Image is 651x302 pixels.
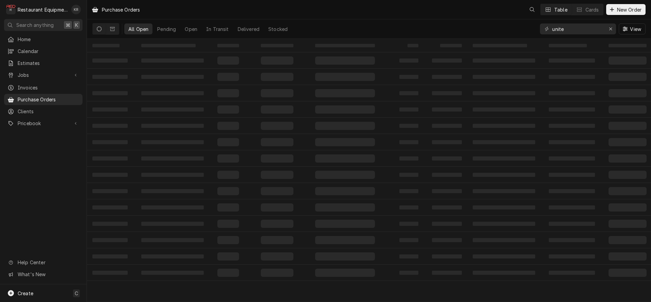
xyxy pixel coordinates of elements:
[75,21,78,29] span: K
[399,124,418,128] span: ‌
[609,171,647,179] span: ‌
[261,187,293,195] span: ‌
[92,254,128,258] span: ‌
[399,140,418,144] span: ‌
[217,236,239,244] span: ‌
[71,5,81,14] div: Kelli Robinette's Avatar
[261,236,293,244] span: ‌
[473,156,535,161] span: ‌
[399,58,418,63] span: ‌
[141,222,204,226] span: ‌
[141,173,204,177] span: ‌
[217,203,239,212] span: ‌
[6,5,16,14] div: Restaurant Equipment Diagnostics's Avatar
[315,56,375,65] span: ‌
[605,23,616,34] button: Erase input
[315,187,375,195] span: ‌
[4,57,83,69] a: Estimates
[549,205,595,209] span: ‌
[432,91,462,95] span: ‌
[549,58,595,63] span: ‌
[432,58,462,63] span: ‌
[217,171,239,179] span: ‌
[432,205,462,209] span: ‌
[261,44,293,47] span: ‌
[399,156,418,161] span: ‌
[4,106,83,117] a: Clients
[616,6,643,13] span: New Order
[217,56,239,65] span: ‌
[549,173,595,177] span: ‌
[4,94,83,105] a: Purchase Orders
[549,271,595,275] span: ‌
[549,254,595,258] span: ‌
[261,73,293,81] span: ‌
[399,75,418,79] span: ‌
[399,91,418,95] span: ‌
[399,271,418,275] span: ‌
[549,124,595,128] span: ‌
[217,187,239,195] span: ‌
[18,71,69,79] span: Jobs
[554,6,567,13] div: Table
[92,58,128,63] span: ‌
[473,205,535,209] span: ‌
[432,156,462,161] span: ‌
[157,26,176,33] div: Pending
[92,140,128,144] span: ‌
[609,269,647,277] span: ‌
[4,269,83,280] a: Go to What's New
[18,120,69,127] span: Pricebook
[552,23,603,34] input: Keyword search
[432,189,462,193] span: ‌
[185,26,197,33] div: Open
[315,203,375,212] span: ‌
[217,138,239,146] span: ‌
[549,238,595,242] span: ‌
[217,269,239,277] span: ‌
[399,107,418,112] span: ‌
[432,254,462,258] span: ‌
[473,254,535,258] span: ‌
[549,156,595,161] span: ‌
[473,124,535,128] span: ‌
[440,44,462,47] span: ‌
[238,26,259,33] div: Delivered
[549,222,595,226] span: ‌
[432,173,462,177] span: ‌
[609,122,647,130] span: ‌
[473,238,535,242] span: ‌
[609,105,647,114] span: ‌
[18,271,78,278] span: What's New
[75,290,78,297] span: C
[473,222,535,226] span: ‌
[399,222,418,226] span: ‌
[66,21,70,29] span: ⌘
[315,252,375,261] span: ‌
[217,44,239,47] span: ‌
[217,73,239,81] span: ‌
[92,91,128,95] span: ‌
[473,107,535,112] span: ‌
[141,205,204,209] span: ‌
[315,73,375,81] span: ‌
[408,44,418,47] span: ‌
[315,105,375,114] span: ‌
[549,107,595,112] span: ‌
[261,122,293,130] span: ‌
[268,26,288,33] div: Stocked
[141,140,204,144] span: ‌
[261,56,293,65] span: ‌
[527,4,538,15] button: Open search
[609,56,647,65] span: ‌
[18,96,79,103] span: Purchase Orders
[217,122,239,130] span: ‌
[315,171,375,179] span: ‌
[18,259,78,266] span: Help Center
[92,173,128,177] span: ‌
[609,154,647,163] span: ‌
[261,154,293,163] span: ‌
[629,26,643,33] span: View
[4,46,83,57] a: Calendar
[609,236,647,244] span: ‌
